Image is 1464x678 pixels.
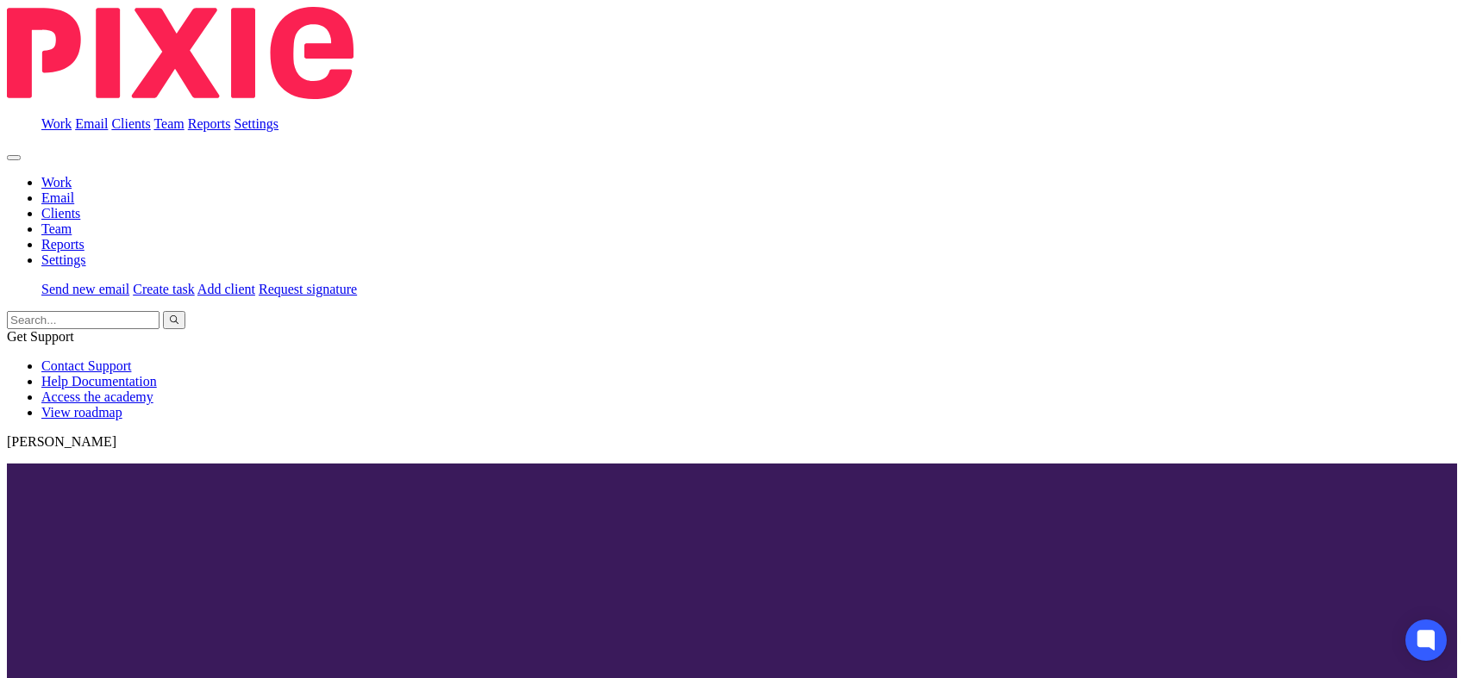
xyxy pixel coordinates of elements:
[41,405,122,420] a: View roadmap
[7,7,353,99] img: Pixie
[259,282,357,296] a: Request signature
[197,282,255,296] a: Add client
[41,190,74,205] a: Email
[111,116,150,131] a: Clients
[153,116,184,131] a: Team
[41,221,72,236] a: Team
[41,237,84,252] a: Reports
[41,389,153,404] a: Access the academy
[41,252,86,267] a: Settings
[41,116,72,131] a: Work
[75,116,108,131] a: Email
[163,311,185,329] button: Search
[188,116,231,131] a: Reports
[133,282,195,296] a: Create task
[41,206,80,221] a: Clients
[41,175,72,190] a: Work
[41,358,131,373] a: Contact Support
[7,311,160,329] input: Search
[7,329,74,344] span: Get Support
[7,434,1457,450] p: [PERSON_NAME]
[41,282,129,296] a: Send new email
[235,116,279,131] a: Settings
[41,374,157,389] a: Help Documentation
